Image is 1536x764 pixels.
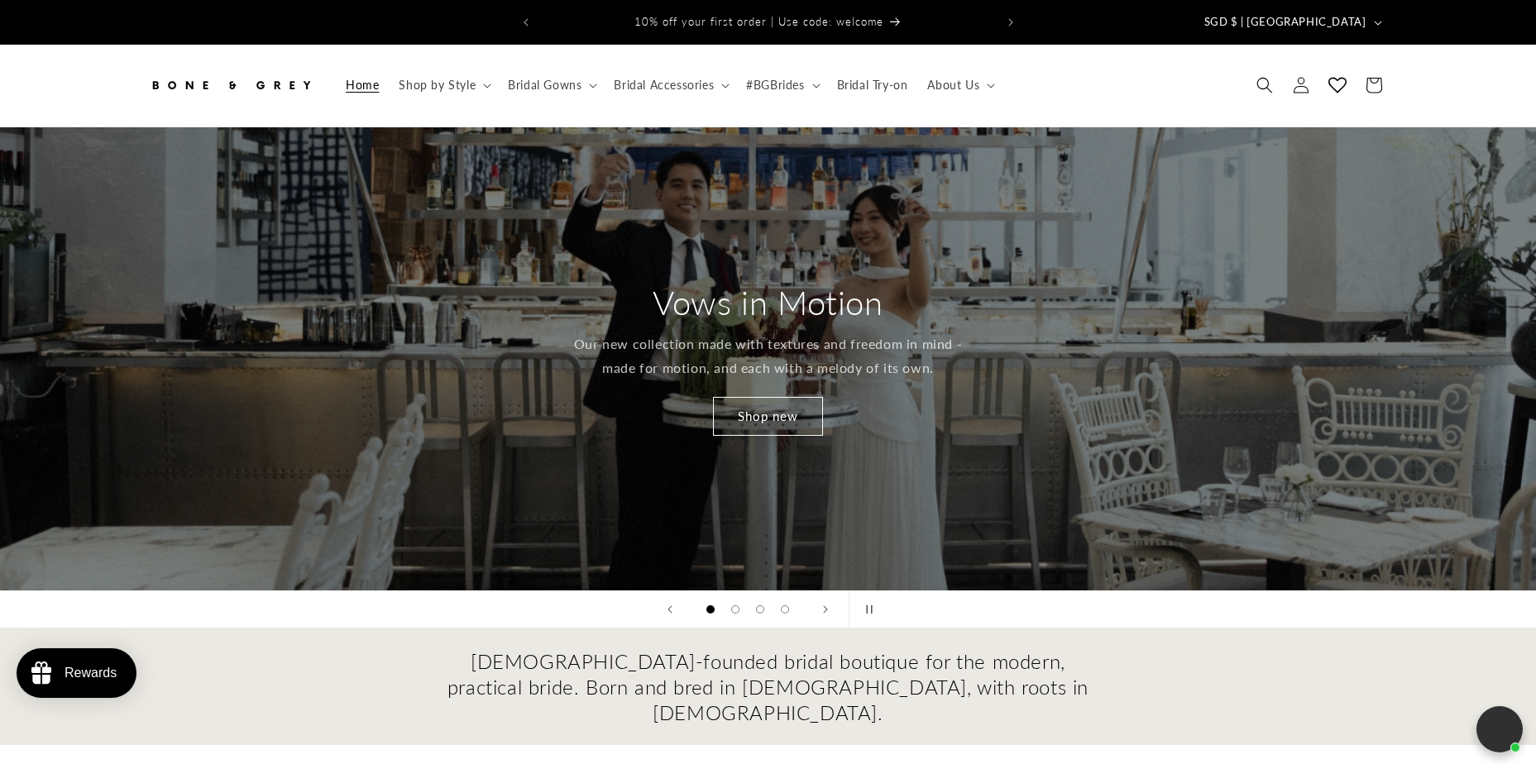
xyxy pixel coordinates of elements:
p: Our new collection made with textures and freedom in mind - made for motion, and each with a melo... [572,332,964,380]
span: Bridal Gowns [508,78,581,93]
a: Shop new [713,397,823,436]
h2: Vows in Motion [653,281,883,324]
span: #BGBrides [746,78,804,93]
button: Previous announcement [508,7,544,38]
summary: Bridal Accessories [604,68,736,103]
button: Pause slideshow [849,591,885,628]
button: Load slide 1 of 4 [698,597,723,622]
summary: Shop by Style [389,68,498,103]
summary: Search [1247,67,1283,103]
span: Home [346,78,379,93]
a: Home [336,68,389,103]
button: Load slide 2 of 4 [723,597,748,622]
h2: [DEMOGRAPHIC_DATA]-founded bridal boutique for the modern, practical bride. Born and bred in [DEM... [446,648,1091,726]
img: Bone and Grey Bridal [148,67,313,103]
button: Open chatbox [1476,706,1523,752]
summary: Bridal Gowns [498,68,604,103]
a: Bone and Grey Bridal [141,61,319,110]
div: Rewards [65,666,117,680]
button: Next slide [807,591,844,628]
button: Previous slide [652,591,688,628]
span: About Us [927,78,979,93]
button: Next announcement [993,7,1029,38]
span: Shop by Style [399,78,476,93]
span: 10% off your first order | Use code: welcome [634,15,883,28]
span: Bridal Accessories [614,78,714,93]
a: Bridal Try-on [827,68,918,103]
button: Load slide 4 of 4 [773,597,797,622]
span: Bridal Try-on [837,78,908,93]
button: Load slide 3 of 4 [748,597,773,622]
button: SGD $ | [GEOGRAPHIC_DATA] [1194,7,1389,38]
summary: About Us [917,68,1002,103]
span: SGD $ | [GEOGRAPHIC_DATA] [1204,14,1366,31]
summary: #BGBrides [736,68,826,103]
